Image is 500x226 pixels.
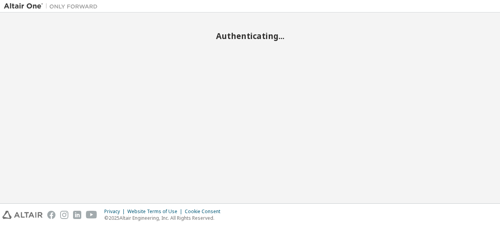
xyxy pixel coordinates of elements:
[60,211,68,219] img: instagram.svg
[47,211,55,219] img: facebook.svg
[86,211,97,219] img: youtube.svg
[104,208,127,215] div: Privacy
[104,215,225,221] p: © 2025 Altair Engineering, Inc. All Rights Reserved.
[2,211,43,219] img: altair_logo.svg
[4,2,102,10] img: Altair One
[185,208,225,215] div: Cookie Consent
[127,208,185,215] div: Website Terms of Use
[73,211,81,219] img: linkedin.svg
[4,31,496,41] h2: Authenticating...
